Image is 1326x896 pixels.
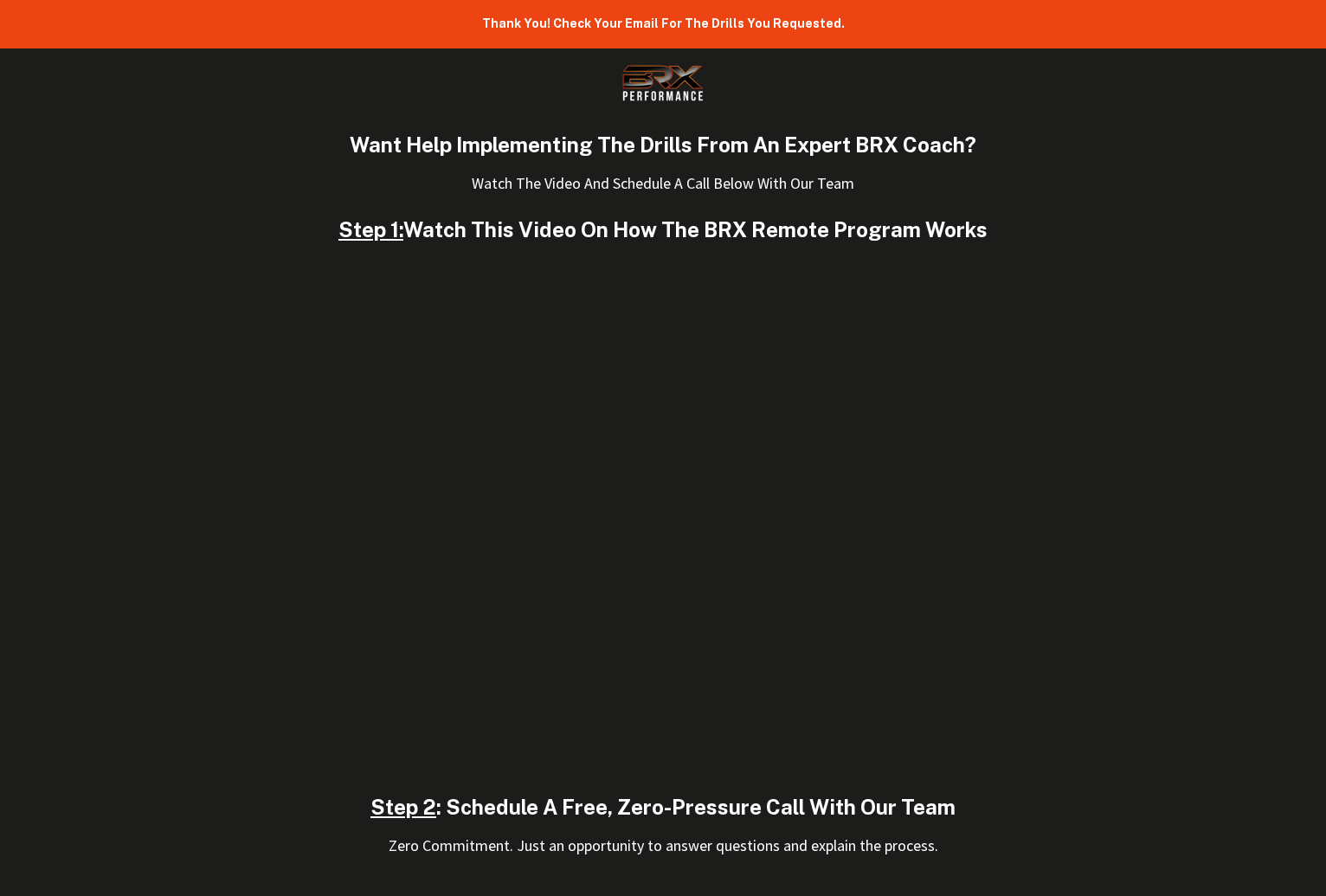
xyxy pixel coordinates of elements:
h1: Watch This Video On How The BRX Remote Program Works [248,217,1078,242]
span: Step 1: [338,217,403,242]
h1: Want Help Implementing The Drills From An Expert BRX Coach? [248,132,1078,157]
h1: : Schedule A Free, Zero-Pressure Call With Our Team [248,795,1078,819]
img: BRX Transparent Logo-2 [620,61,706,105]
p: Zero Commitment. Just an opportunity to answer questions and explain the process. [248,834,1078,857]
span: Step 2 [370,795,436,819]
p: Watch The Video And Schedule A Call Below With Our Team [248,171,1078,218]
h1: Thank You! Check Your Email For The Drills You Requested. [17,16,1309,31]
iframe: HubSpot Video [248,280,1078,747]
